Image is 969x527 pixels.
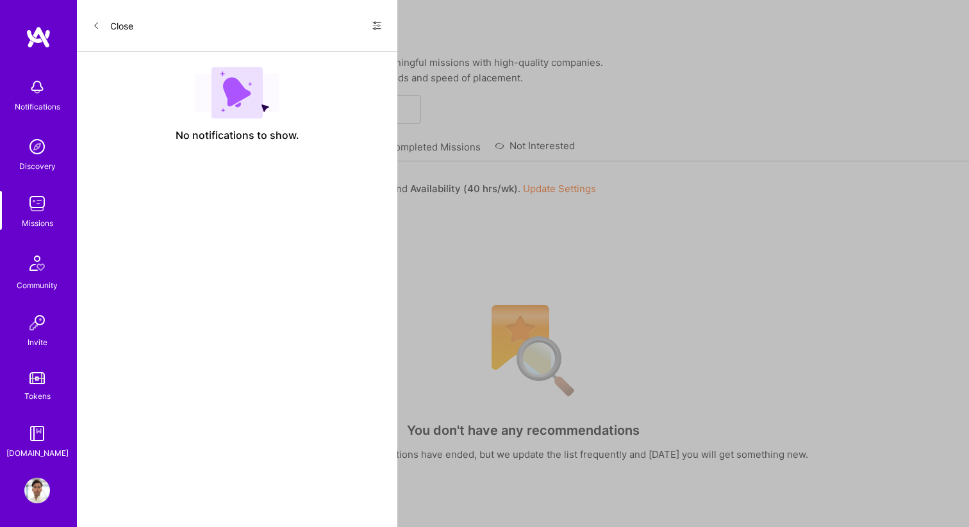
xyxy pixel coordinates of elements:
img: discovery [24,134,50,159]
img: Community [22,248,53,279]
img: logo [26,26,51,49]
div: Invite [28,336,47,349]
span: No notifications to show. [176,129,299,142]
div: Discovery [19,159,56,173]
img: guide book [24,421,50,446]
a: User Avatar [21,478,53,503]
img: Invite [24,310,50,336]
div: Tokens [24,389,51,403]
div: Community [17,279,58,292]
img: teamwork [24,191,50,216]
img: User Avatar [24,478,50,503]
div: [DOMAIN_NAME] [6,446,69,460]
img: tokens [29,372,45,384]
button: Close [92,15,133,36]
img: empty [195,67,279,118]
div: Missions [22,216,53,230]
